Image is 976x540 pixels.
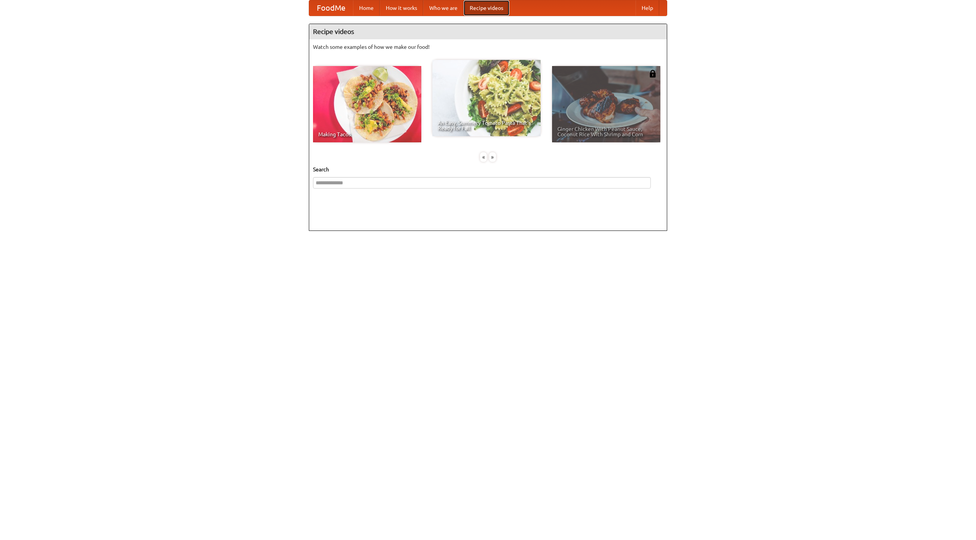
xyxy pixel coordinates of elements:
a: An Easy, Summery Tomato Pasta That's Ready for Fall [432,60,541,136]
span: Making Tacos [318,132,416,137]
a: Who we are [423,0,464,16]
a: Help [636,0,659,16]
a: How it works [380,0,423,16]
a: FoodMe [309,0,353,16]
div: « [480,152,487,162]
div: » [489,152,496,162]
a: Making Tacos [313,66,421,142]
h4: Recipe videos [309,24,667,39]
img: 483408.png [649,70,657,77]
a: Recipe videos [464,0,509,16]
span: An Easy, Summery Tomato Pasta That's Ready for Fall [438,120,535,131]
a: Home [353,0,380,16]
h5: Search [313,166,663,173]
p: Watch some examples of how we make our food! [313,43,663,51]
